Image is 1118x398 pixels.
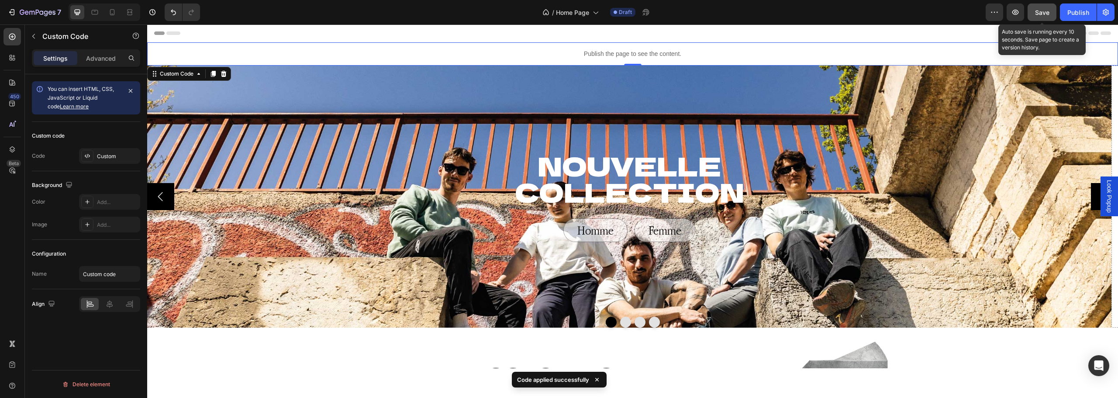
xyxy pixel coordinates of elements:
[1088,355,1109,376] div: Open Intercom Messenger
[502,292,513,303] button: Dot
[147,24,1118,368] iframe: Design area
[487,292,498,303] button: Dot
[556,8,589,17] span: Home Page
[32,298,57,310] div: Align
[8,93,21,100] div: 450
[552,8,554,17] span: /
[86,54,116,63] p: Advanced
[32,132,65,140] div: Custom code
[487,194,548,218] button: <p>Femme</p>
[1028,3,1056,21] button: Save
[32,270,47,278] div: Name
[97,152,138,160] div: Custom
[619,8,632,16] span: Draft
[473,292,484,303] button: Dot
[32,198,45,206] div: Color
[459,292,469,303] button: Dot
[416,194,480,218] button: <p>Homme</p>
[944,159,971,186] button: Carousel Next Arrow
[1067,8,1089,17] div: Publish
[165,3,200,21] div: Undo/Redo
[11,45,48,53] div: Custom Code
[958,156,966,188] span: Look Popup
[180,337,583,361] h2: © BREATHE / FOCUS / FLOW
[430,199,466,212] p: Homme
[517,375,589,384] p: Code applied successfully
[97,198,138,206] div: Add...
[1035,9,1049,16] span: Save
[501,199,534,212] p: Femme
[57,7,61,17] p: 7
[640,317,741,395] img: gempages_578941619886096993-a5c7e9a5-1fb4-492c-b23c-3f29d6ebd7be.png
[97,221,138,229] div: Add...
[60,103,89,110] a: Learn more
[32,152,45,160] div: Code
[32,221,47,228] div: Image
[43,54,68,63] p: Settings
[1060,3,1097,21] button: Publish
[32,250,66,258] div: Configuration
[3,3,65,21] button: 7
[48,86,114,110] span: You can insert HTML, CSS, JavaScript or Liquid code
[42,31,117,42] p: Custom Code
[62,379,110,390] div: Delete element
[32,377,140,391] button: Delete element
[32,180,74,191] div: Background
[7,160,21,167] div: Beta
